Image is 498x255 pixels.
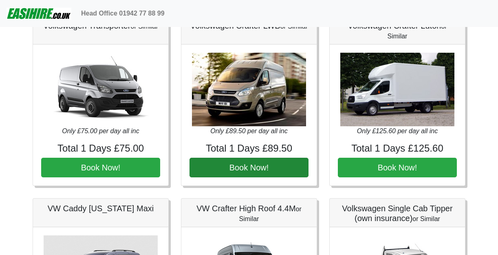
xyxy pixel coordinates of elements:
button: Book Now! [338,158,457,177]
h5: VW Crafter High Roof 4.4M [190,204,308,223]
h4: Total 1 Days £75.00 [41,143,160,154]
i: Only £75.00 per day all inc [62,127,139,134]
i: Only £89.50 per day all inc [210,127,287,134]
b: Head Office 01942 77 88 99 [81,10,165,17]
img: Volkswagen Crafter Luton [340,53,454,126]
h5: VW Caddy [US_STATE] Maxi [41,204,160,213]
img: Volkswagen Transporter [44,53,158,126]
button: Book Now! [190,158,308,177]
a: Head Office 01942 77 88 99 [78,5,168,22]
small: or Similar [412,215,440,222]
img: Volkswagen Crafter LWB [192,53,306,126]
h4: Total 1 Days £89.50 [190,143,308,154]
button: Book Now! [41,158,160,177]
h5: Volkswagen Crafter Luton [338,21,457,40]
img: easihire_logo_small.png [7,5,71,22]
h4: Total 1 Days £125.60 [338,143,457,154]
small: or Similar [239,206,302,222]
h5: Volkswagen Single Cab Tipper (own insurance) [338,204,457,223]
i: Only £125.60 per day all inc [357,127,438,134]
